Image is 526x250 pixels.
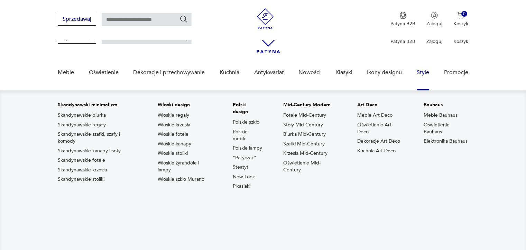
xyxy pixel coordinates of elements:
img: Ikonka użytkownika [431,12,438,19]
a: Style [417,59,429,86]
a: Elektronika Bauhaus [424,138,468,145]
a: Skandynawskie kanapy i sofy [58,148,121,154]
a: Promocje [444,59,468,86]
a: Steatyt [233,164,248,171]
a: Meble [58,59,74,86]
a: Ikona medaluPatyna B2B [390,12,415,27]
a: Krzesła Mid-Century [283,150,327,157]
a: Nowości [298,59,321,86]
a: Oświetlenie Mid-Century [283,160,337,173]
a: Oświetlenie [89,59,119,86]
a: Antykwariat [254,59,284,86]
p: Zaloguj [426,38,442,45]
a: Oświetlenie Bauhaus [424,122,468,135]
button: 0Koszyk [453,12,468,27]
img: Ikona medalu [399,12,406,19]
a: Biurka Mid-Century [283,131,326,138]
p: Patyna B2B [390,38,415,45]
a: Włoskie regały [158,112,189,119]
a: Szafki Mid-Century [283,141,325,148]
a: Skandynawskie fotele [58,157,105,164]
img: Patyna - sklep z meblami i dekoracjami vintage [255,8,276,29]
img: Ikona koszyka [457,12,464,19]
p: Zaloguj [426,20,442,27]
p: Włoski design [158,101,212,108]
a: Polskie szkło [233,119,259,126]
button: Zaloguj [426,12,442,27]
a: Pikasiaki [233,183,250,190]
a: Oświetlenie Art Deco [357,122,403,135]
a: Kuchnia [220,59,239,86]
a: Sprzedawaj [58,17,96,22]
a: Włoskie kanapy [158,141,191,148]
a: Włoskie szkło Murano [158,176,204,183]
button: Patyna B2B [390,12,415,27]
a: Skandynawskie biurka [58,112,106,119]
a: Fotele Mid-Century [283,112,326,119]
p: Bauhaus [424,101,468,108]
button: Szukaj [179,15,188,23]
a: Meble Bauhaus [424,112,458,119]
a: Skandynawskie stoliki [58,176,104,183]
a: Polskie lampy [233,145,262,152]
p: Mid-Century Modern [283,101,337,108]
p: Polski design [233,101,262,115]
p: Art Deco [357,101,403,108]
p: Skandynawski minimalizm [58,101,137,108]
a: Skandynawskie regały [58,122,106,128]
a: Meble Art Deco [357,112,393,119]
p: Koszyk [453,38,468,45]
p: Patyna B2B [390,20,415,27]
a: Włoskie stoliki [158,150,188,157]
a: Klasyki [335,59,352,86]
a: Dekoracje i przechowywanie [133,59,205,86]
a: Włoskie fotele [158,131,188,138]
p: Koszyk [453,20,468,27]
a: Polskie meble [233,128,262,142]
a: Skandynawskie krzesła [58,167,107,173]
div: 0 [461,11,467,17]
a: New Look [233,173,255,180]
a: "Patyczak" [233,154,256,161]
a: Kuchnia Art Deco [357,148,396,154]
a: Ikony designu [367,59,402,86]
button: Sprzedawaj [58,13,96,26]
a: Sprzedawaj [58,35,96,40]
a: Włoskie żyrandole i lampy [158,160,212,173]
a: Dekoracje Art Deco [357,138,400,145]
a: Skandynawskie szafki, szafy i komody [58,131,137,145]
a: Włoskie krzesła [158,122,190,128]
a: Stoły Mid-Century [283,122,323,128]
